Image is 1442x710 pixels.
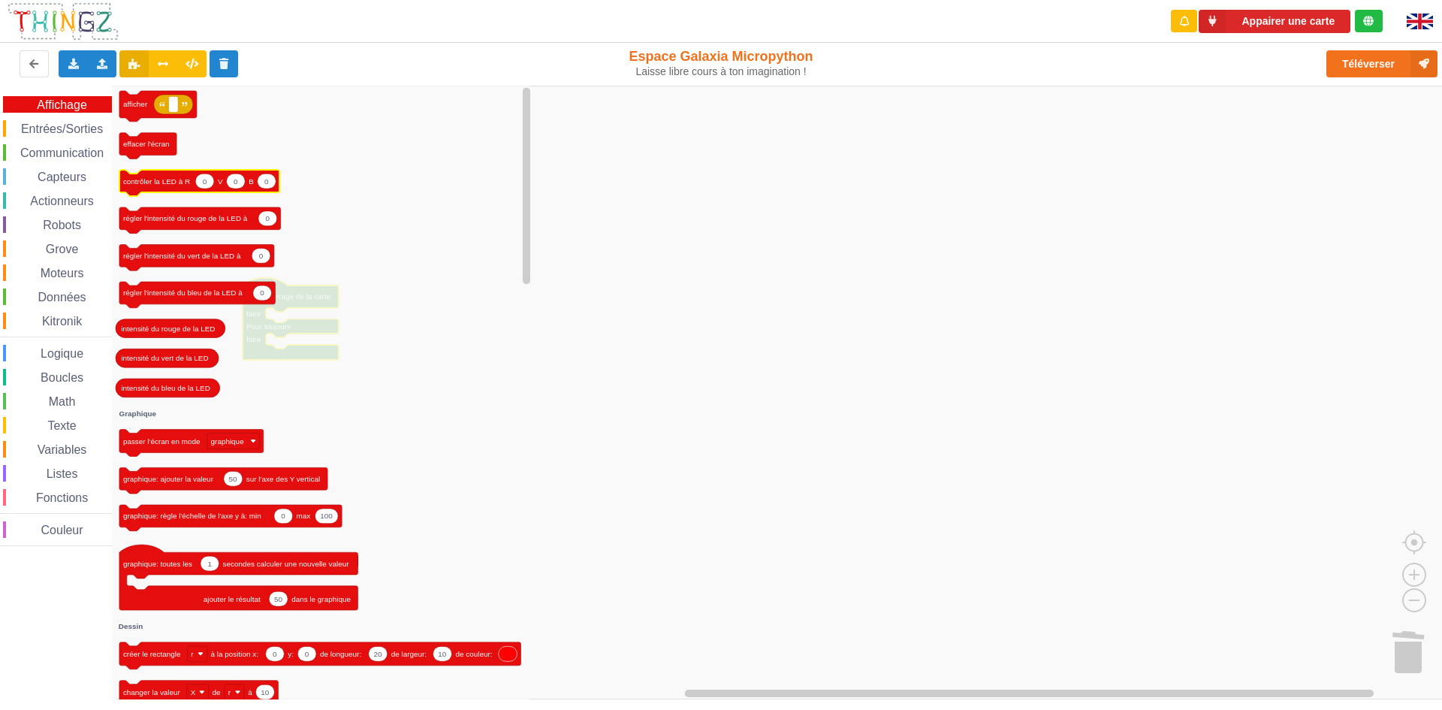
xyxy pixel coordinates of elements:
span: Listes [44,467,80,480]
text: ajouter le résultat [204,595,261,603]
text: secondes calculer une nouvelle valeur [223,559,350,567]
text: 0 [234,177,238,186]
span: Boucles [38,371,86,384]
text: y: [288,650,294,658]
span: Affichage [35,98,89,111]
button: Appairer une carte [1199,10,1350,33]
text: passer l'écran en mode [123,437,201,445]
text: intensité du rouge de la LED [121,324,215,332]
span: Actionneurs [28,195,96,207]
img: gb.png [1407,14,1433,29]
text: de longueur: [320,650,361,658]
text: graphique: ajouter la valeur [123,475,214,483]
text: B [249,177,254,186]
text: afficher [123,100,148,108]
text: 0 [305,650,309,658]
div: Laisse libre cours à ton imagination ! [596,65,847,78]
text: V [218,177,223,186]
text: dans le graphique [291,595,351,603]
span: Math [47,395,78,408]
text: 20 [373,650,382,658]
text: 1 [207,559,212,567]
span: Texte [45,419,78,432]
text: 100 [320,512,333,520]
text: graphique: toutes les [123,559,192,567]
text: graphique: règle l'échelle de l'axe y à: min [123,512,261,520]
text: de couleur: [455,650,492,658]
text: contrôler la LED à R [123,177,190,186]
text: à la position x: [211,650,258,658]
text: graphique [211,437,245,445]
span: Moteurs [38,267,86,279]
text: Dessin [119,622,143,630]
span: Couleur [39,524,86,536]
span: Entrées/Sorties [19,122,105,135]
span: Données [36,291,89,304]
text: 0 [265,214,270,222]
button: Téléverser [1326,50,1437,77]
span: Robots [41,219,83,231]
text: 0 [273,650,277,658]
span: Capteurs [35,171,89,183]
text: 50 [274,595,283,603]
text: 0 [260,289,264,297]
span: Communication [18,147,106,159]
span: Fonctions [34,491,90,504]
text: Graphique [119,409,157,418]
div: Tu es connecté au serveur de création de Thingz [1355,10,1383,32]
text: créer le rectangle [123,650,181,658]
span: Kitronik [40,315,84,328]
text: régler l'intensité du rouge de la LED à [123,214,248,222]
text: 0 [264,177,269,186]
text: intensité du vert de la LED [121,354,208,362]
text: effacer l'écran [123,140,170,148]
text: 0 [203,177,207,186]
text: 0 [281,512,285,520]
text: max [297,512,311,520]
span: Grove [44,243,81,255]
div: Espace Galaxia Micropython [596,48,847,78]
text: intensité du bleu de la LED [121,384,210,392]
img: thingz_logo.png [7,2,119,41]
span: Variables [35,443,89,456]
text: 0 [259,252,264,260]
text: de largeur: [391,650,427,658]
text: régler l'intensité du vert de la LED à [123,252,241,260]
text: 50 [229,475,238,483]
text: sur l'axe des Y vertical [246,475,320,483]
text: 10 [438,650,447,658]
text: régler l'intensité du bleu de la LED à [123,289,243,297]
span: Logique [38,347,86,360]
text: r [191,650,194,658]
